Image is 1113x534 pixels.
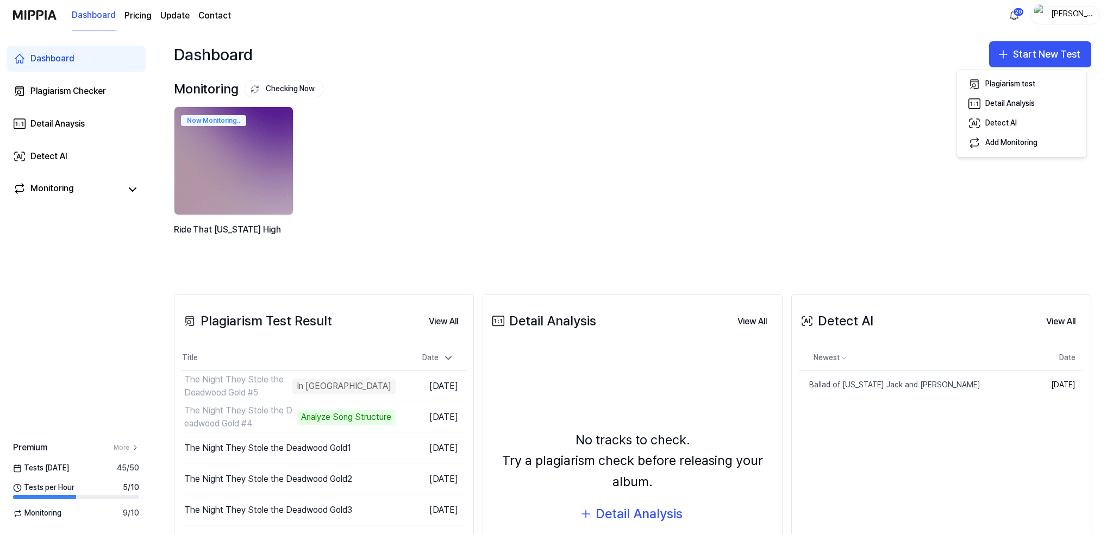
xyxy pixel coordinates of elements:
[985,137,1037,148] div: Add Monitoring
[174,41,253,67] div: Dashboard
[174,107,293,215] img: backgroundIamge
[13,441,47,454] span: Premium
[297,410,396,425] div: Analyze Song Structure
[30,85,106,98] div: Plagiarism Checker
[596,504,683,524] div: Detail Analysis
[7,143,146,169] a: Detect AI
[798,311,873,331] div: Detect AI
[30,182,74,197] div: Monitoring
[30,117,85,130] div: Detail Anaysis
[174,106,296,262] a: Now Monitoring..backgroundIamgeRide That [US_STATE] High
[798,371,1021,399] a: Ballad of [US_STATE] Jack and [PERSON_NAME]
[490,430,776,492] div: No tracks to check. Try a plagiarism check before releasing your album.
[72,1,116,30] a: Dashboard
[798,380,980,391] div: Ballad of [US_STATE] Jack and [PERSON_NAME]
[1008,9,1021,22] img: 알림
[30,150,67,163] div: Detect AI
[572,501,693,527] button: Detail Analysis
[114,443,139,453] a: More
[961,133,1082,153] button: Add Monitoring
[729,311,776,332] button: View All
[181,345,396,371] th: Title
[1037,311,1084,332] button: View All
[985,79,1035,90] div: Plagiarism test
[985,118,1017,129] div: Detect AI
[985,98,1035,109] div: Detail Analysis
[1021,371,1084,399] td: [DATE]
[420,311,467,332] button: View All
[184,404,294,430] div: The Night They Stole the Deadwood Gold #4
[396,464,467,495] td: [DATE]
[7,46,146,72] a: Dashboard
[174,223,296,250] div: Ride That [US_STATE] High
[181,311,332,331] div: Plagiarism Test Result
[123,482,139,493] span: 5 / 10
[420,310,467,332] a: View All
[1037,310,1084,332] a: View All
[7,111,146,137] a: Detail Anaysis
[123,508,139,519] span: 9 / 10
[1021,345,1084,371] th: Date
[117,463,139,474] span: 45 / 50
[1030,6,1100,24] button: profile[PERSON_NAME]
[961,74,1082,94] button: Plagiarism test
[7,78,146,104] a: Plagiarism Checker
[13,182,122,197] a: Monitoring
[490,311,596,331] div: Detail Analysis
[13,463,69,474] span: Tests [DATE]
[124,9,152,22] button: Pricing
[1051,9,1093,21] div: [PERSON_NAME]
[729,310,776,332] a: View All
[418,349,458,367] div: Date
[989,41,1091,67] button: Start New Test
[30,52,74,65] div: Dashboard
[396,371,467,402] td: [DATE]
[174,79,323,99] div: Monitoring
[396,433,467,464] td: [DATE]
[961,114,1082,133] button: Detect AI
[181,115,246,126] div: Now Monitoring..
[245,80,323,98] button: Checking Now
[961,94,1082,114] button: Detail Analysis
[198,9,231,22] a: Contact
[1013,8,1024,16] div: 20
[13,482,74,493] span: Tests per Hour
[13,508,61,519] span: Monitoring
[184,373,290,399] div: The Night They Stole the Deadwood Gold #5
[184,504,352,517] div: The Night They Stole the Deadwood Gold3
[160,9,190,22] a: Update
[1034,4,1047,26] img: profile
[184,442,351,455] div: The Night They Stole the Deadwood Gold1
[292,379,396,394] div: In [GEOGRAPHIC_DATA]
[184,473,352,486] div: The Night They Stole the Deadwood Gold2
[396,402,467,433] td: [DATE]
[396,495,467,526] td: [DATE]
[1005,7,1023,24] button: 알림20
